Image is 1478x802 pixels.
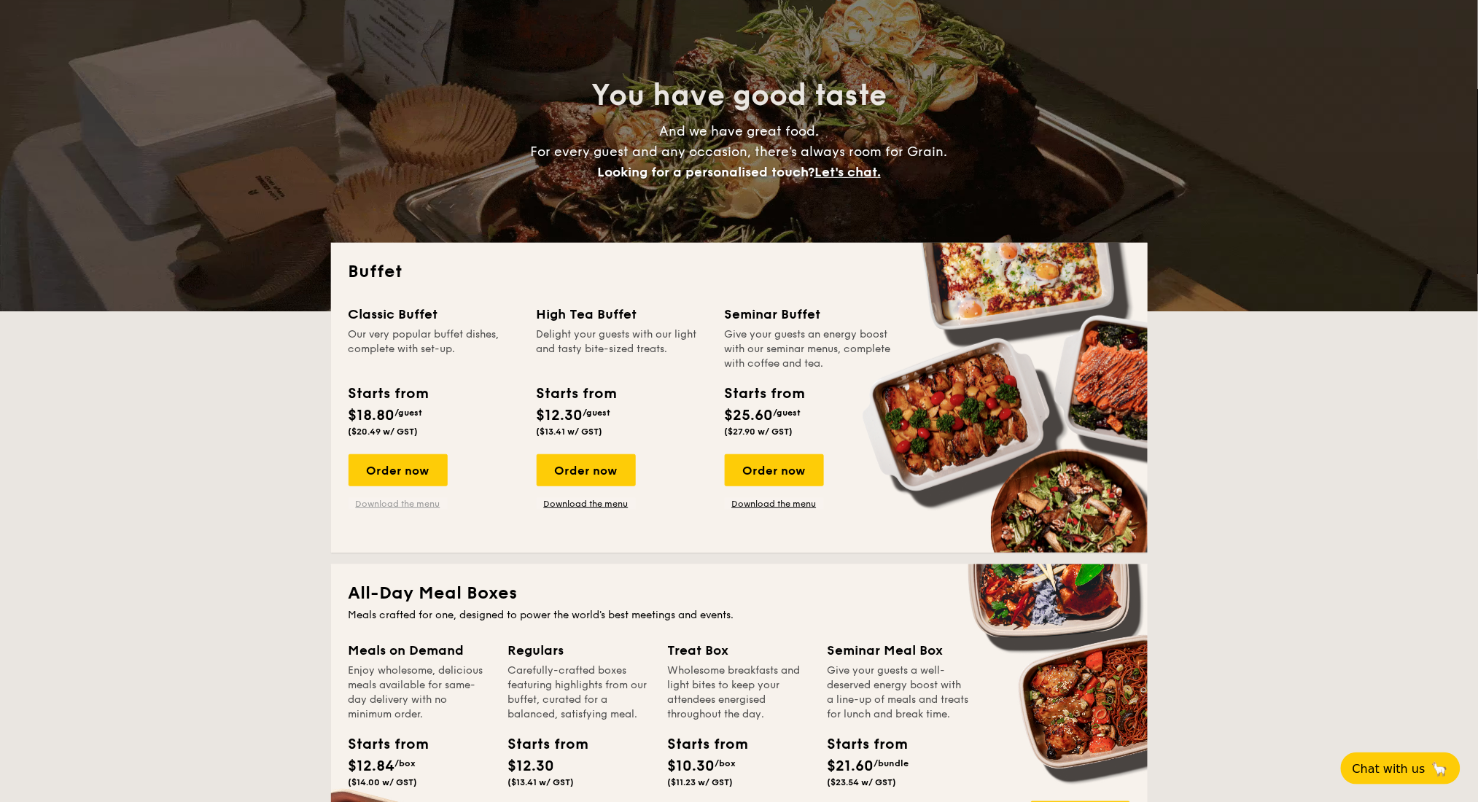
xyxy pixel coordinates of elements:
[349,454,448,486] div: Order now
[508,640,650,661] div: Regulars
[537,454,636,486] div: Order now
[349,640,491,661] div: Meals on Demand
[715,758,736,768] span: /box
[537,427,603,437] span: ($13.41 w/ GST)
[1431,760,1449,777] span: 🦙
[537,383,616,405] div: Starts from
[349,304,519,324] div: Classic Buffet
[597,164,814,180] span: Looking for a personalised touch?
[349,260,1130,284] h2: Buffet
[828,663,970,722] div: Give your guests a well-deserved energy boost with a line-up of meals and treats for lunch and br...
[828,777,897,787] span: ($23.54 w/ GST)
[1341,752,1461,785] button: Chat with us🦙
[725,427,793,437] span: ($27.90 w/ GST)
[349,327,519,371] div: Our very popular buffet dishes, complete with set-up.
[531,123,948,180] span: And we have great food. For every guest and any occasion, there’s always room for Grain.
[349,407,395,424] span: $18.80
[725,407,774,424] span: $25.60
[583,408,611,418] span: /guest
[395,758,416,768] span: /box
[591,78,887,113] span: You have good taste
[668,663,810,722] div: Wholesome breakfasts and light bites to keep your attendees energised throughout the day.
[508,663,650,722] div: Carefully-crafted boxes featuring highlights from our buffet, curated for a balanced, satisfying ...
[725,304,895,324] div: Seminar Buffet
[874,758,909,768] span: /bundle
[668,640,810,661] div: Treat Box
[668,758,715,775] span: $10.30
[508,733,574,755] div: Starts from
[828,640,970,661] div: Seminar Meal Box
[508,758,555,775] span: $12.30
[349,608,1130,623] div: Meals crafted for one, designed to power the world's best meetings and events.
[349,777,418,787] span: ($14.00 w/ GST)
[349,663,491,722] div: Enjoy wholesome, delicious meals available for same-day delivery with no minimum order.
[725,498,824,510] a: Download the menu
[349,427,419,437] span: ($20.49 w/ GST)
[349,582,1130,605] h2: All-Day Meal Boxes
[725,327,895,371] div: Give your guests an energy boost with our seminar menus, complete with coffee and tea.
[814,164,881,180] span: Let's chat.
[668,733,734,755] div: Starts from
[828,733,893,755] div: Starts from
[774,408,801,418] span: /guest
[828,758,874,775] span: $21.60
[725,383,804,405] div: Starts from
[537,327,707,371] div: Delight your guests with our light and tasty bite-sized treats.
[349,383,428,405] div: Starts from
[537,407,583,424] span: $12.30
[537,304,707,324] div: High Tea Buffet
[725,454,824,486] div: Order now
[508,777,575,787] span: ($13.41 w/ GST)
[349,733,414,755] div: Starts from
[349,758,395,775] span: $12.84
[1353,762,1426,776] span: Chat with us
[349,498,448,510] a: Download the menu
[537,498,636,510] a: Download the menu
[668,777,734,787] span: ($11.23 w/ GST)
[395,408,423,418] span: /guest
